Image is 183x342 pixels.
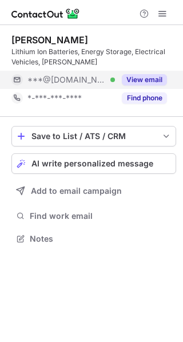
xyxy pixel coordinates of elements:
div: [PERSON_NAME] [11,34,88,46]
button: Reveal Button [122,92,167,104]
button: save-profile-one-click [11,126,176,146]
button: Reveal Button [122,74,167,85]
button: Add to email campaign [11,181,176,201]
span: Add to email campaign [31,186,122,196]
span: ***@[DOMAIN_NAME] [27,75,106,85]
button: Notes [11,231,176,247]
span: Find work email [30,211,172,221]
button: Find work email [11,208,176,224]
div: Save to List / ATS / CRM [31,132,156,141]
div: Lithium Ion Batteries, Energy Storage, Electrical Vehicles, [PERSON_NAME] [11,47,176,67]
span: Notes [30,234,172,244]
span: AI write personalized message [31,159,153,168]
button: AI write personalized message [11,153,176,174]
img: ContactOut v5.3.10 [11,7,80,21]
